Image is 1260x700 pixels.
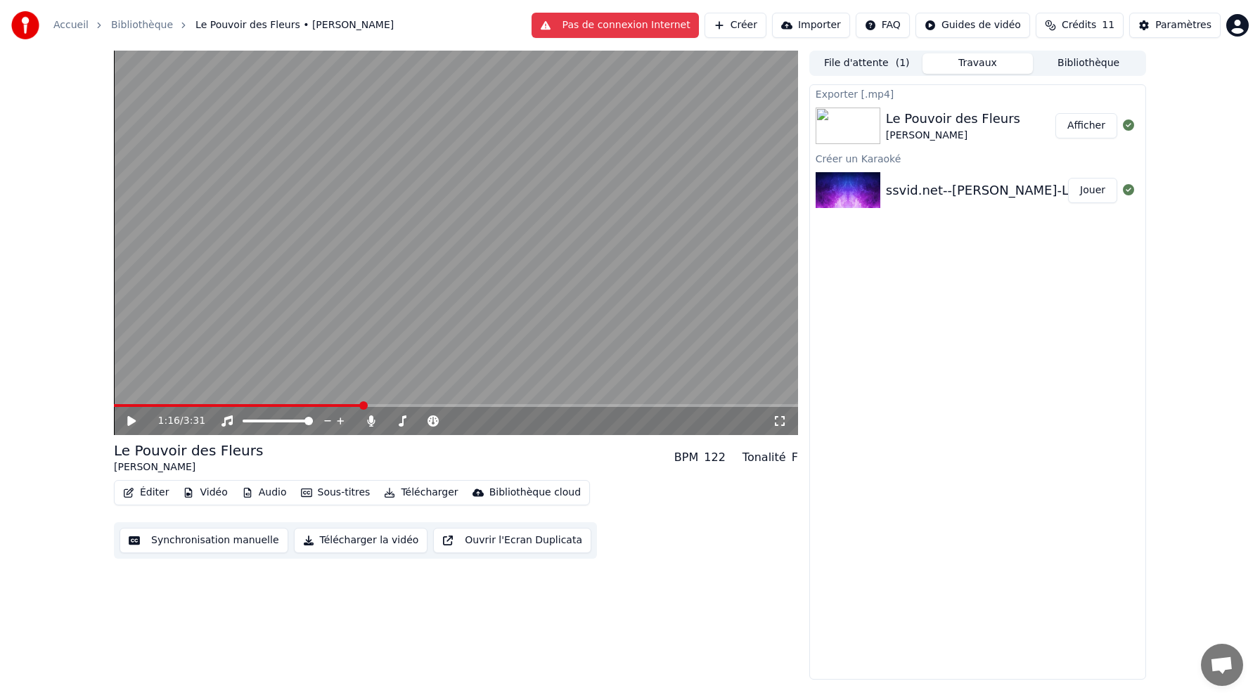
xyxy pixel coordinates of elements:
[1033,53,1144,74] button: Bibliothèque
[810,85,1145,102] div: Exporter [.mp4]
[1129,13,1221,38] button: Paramètres
[114,441,263,460] div: Le Pouvoir des Fleurs
[1155,18,1211,32] div: Paramètres
[886,109,1020,129] div: Le Pouvoir des Fleurs
[158,414,180,428] span: 1:16
[1102,18,1114,32] span: 11
[11,11,39,39] img: youka
[922,53,1034,74] button: Travaux
[53,18,394,32] nav: breadcrumb
[195,18,394,32] span: Le Pouvoir des Fleurs • [PERSON_NAME]
[1068,178,1117,203] button: Jouer
[705,13,766,38] button: Créer
[184,414,205,428] span: 3:31
[772,13,850,38] button: Importer
[177,483,233,503] button: Vidéo
[433,528,591,553] button: Ouvrir l'Ecran Duplicata
[295,483,376,503] button: Sous-titres
[117,483,174,503] button: Éditer
[120,528,288,553] button: Synchronisation manuelle
[294,528,428,553] button: Télécharger la vidéo
[1062,18,1096,32] span: Crédits
[1201,644,1243,686] a: Ouvrir le chat
[1036,13,1124,38] button: Crédits11
[111,18,173,32] a: Bibliothèque
[810,150,1145,167] div: Créer un Karaoké
[114,460,263,474] div: [PERSON_NAME]
[378,483,463,503] button: Télécharger
[236,483,292,503] button: Audio
[886,129,1020,143] div: [PERSON_NAME]
[158,414,192,428] div: /
[856,13,910,38] button: FAQ
[53,18,89,32] a: Accueil
[489,486,581,500] div: Bibliothèque cloud
[1055,113,1117,138] button: Afficher
[532,13,699,38] button: Pas de connexion Internet
[704,449,726,466] div: 122
[674,449,698,466] div: BPM
[742,449,786,466] div: Tonalité
[896,56,910,70] span: ( 1 )
[792,449,798,466] div: F
[915,13,1030,38] button: Guides de vidéo
[811,53,922,74] button: File d'attente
